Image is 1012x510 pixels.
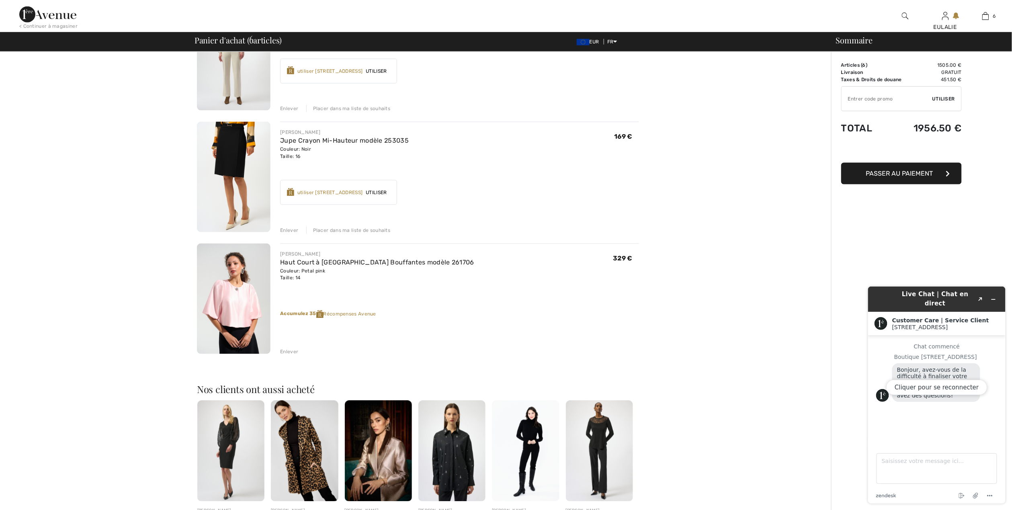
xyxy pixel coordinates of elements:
[826,36,1007,44] div: Sommaire
[280,267,474,282] div: Couleur: Petal pink Taille: 14
[197,385,639,394] h2: Nos clients ont aussi acheté
[607,39,617,45] span: FR
[908,69,962,76] td: Gratuit
[842,87,932,111] input: Code promo
[280,258,474,266] a: Haut Court à [GEOGRAPHIC_DATA] Bouffantes modèle 261706
[902,11,909,21] img: recherche
[841,69,908,76] td: Livraison
[280,227,298,234] div: Enlever
[19,23,78,30] div: < Continuer à magasiner
[966,11,1005,21] a: 6
[280,250,474,258] div: [PERSON_NAME]
[841,61,908,69] td: Articles ( )
[566,401,633,502] img: Pull Élégant Brodé modèle 254213
[287,188,294,196] img: Reward-Logo.svg
[613,254,633,262] span: 329 €
[577,39,590,45] img: Euro
[280,145,409,160] div: Couleur: Noir Taille: 16
[280,310,639,318] div: Récompenses Avenue
[942,11,949,21] img: Mes infos
[841,142,962,160] iframe: PayPal
[195,36,282,44] span: Panier d'achat ( articles)
[908,115,962,142] td: 1956.50 €
[862,62,866,68] span: 6
[942,12,949,20] a: Se connecter
[197,122,270,232] img: Jupe Crayon Mi-Hauteur modèle 253035
[345,401,412,502] img: Veste Formelle à Boutons modèle 244943
[297,189,363,196] div: utiliser [STREET_ADDRESS]
[280,129,409,136] div: [PERSON_NAME]
[280,311,323,317] strong: Accumulez 35
[316,310,324,318] img: Reward-Logo.svg
[280,137,409,144] a: Jupe Crayon Mi-Hauteur modèle 253035
[363,189,390,196] span: Utiliser
[926,23,965,31] div: EULALIE
[908,76,962,83] td: 451.50 €
[615,133,633,140] span: 169 €
[18,6,34,13] span: Chat
[287,66,294,74] img: Reward-Logo.svg
[271,401,338,502] img: Gilet Imprimé Léopard modèle 253812
[197,401,264,502] img: Robe Moulante Mi-Longue modèle 254052
[306,227,391,234] div: Placer dans ma liste de souhaits
[306,105,391,112] div: Placer dans ma liste de souhaits
[993,12,996,20] span: 6
[841,163,962,184] button: Passer au paiement
[297,68,363,75] div: utiliser [STREET_ADDRESS]
[862,280,1012,510] iframe: Trouvez des informations supplémentaires ici
[249,34,253,45] span: 6
[908,61,962,69] td: 1505.00 €
[841,76,908,83] td: Taxes & Droits de douane
[280,105,298,112] div: Enlever
[418,401,486,502] img: Chemise Décontractée Brodée modèle 254924
[197,0,270,111] img: Pantalon Formels Taille Moyenne modèle 254043
[19,6,76,23] img: 1ère Avenue
[982,11,989,21] img: Mon panier
[932,95,955,102] span: Utiliser
[363,68,390,75] span: Utiliser
[197,244,270,354] img: Haut Court à Manches Bouffantes modèle 261706
[866,170,933,177] span: Passer au paiement
[841,115,908,142] td: Total
[577,39,602,45] span: EUR
[492,401,559,502] img: Haut rayé col roulé modèle 234140U
[280,348,298,356] div: Enlever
